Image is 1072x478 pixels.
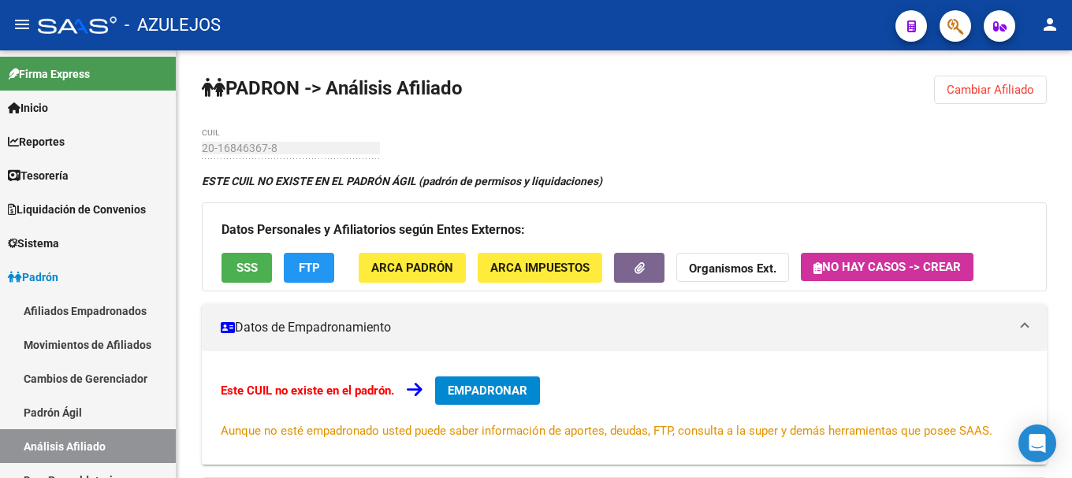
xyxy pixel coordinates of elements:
button: Cambiar Afiliado [934,76,1047,104]
span: FTP [299,261,320,276]
span: Reportes [8,133,65,150]
span: EMPADRONAR [448,384,527,398]
div: Open Intercom Messenger [1018,424,1056,462]
button: Organismos Ext. [676,253,789,282]
button: FTP [284,253,334,282]
mat-icon: menu [13,15,32,34]
strong: PADRON -> Análisis Afiliado [202,77,463,99]
button: SSS [221,253,272,282]
span: ARCA Impuestos [490,261,590,276]
strong: Este CUIL no existe en el padrón. [221,384,394,398]
span: Cambiar Afiliado [947,83,1034,97]
span: No hay casos -> Crear [813,260,961,274]
strong: Organismos Ext. [689,262,776,276]
span: Aunque no esté empadronado usted puede saber información de aportes, deudas, FTP, consulta a la s... [221,424,992,438]
span: ARCA Padrón [371,261,453,276]
h3: Datos Personales y Afiliatorios según Entes Externos: [221,219,1027,241]
button: ARCA Padrón [359,253,466,282]
div: Datos de Empadronamiento [202,351,1047,465]
strong: ESTE CUIL NO EXISTE EN EL PADRÓN ÁGIL (padrón de permisos y liquidaciones) [202,175,602,187]
span: Inicio [8,99,48,117]
span: Tesorería [8,167,69,184]
span: - AZULEJOS [125,8,221,43]
mat-panel-title: Datos de Empadronamiento [221,319,1009,336]
span: Liquidación de Convenios [8,201,146,218]
mat-expansion-panel-header: Datos de Empadronamiento [202,304,1047,351]
button: No hay casos -> Crear [801,253,973,281]
span: Padrón [8,269,58,286]
button: EMPADRONAR [435,376,540,405]
button: ARCA Impuestos [478,253,602,282]
span: Sistema [8,235,59,252]
span: SSS [236,261,258,276]
span: Firma Express [8,65,90,83]
mat-icon: person [1040,15,1059,34]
